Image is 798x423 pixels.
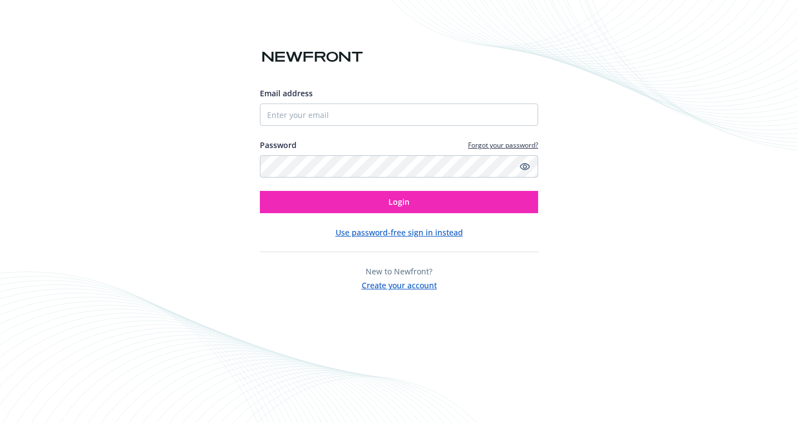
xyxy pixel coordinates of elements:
[260,155,538,178] input: Enter your password
[260,191,538,213] button: Login
[260,104,538,126] input: Enter your email
[362,277,437,291] button: Create your account
[260,139,297,151] label: Password
[260,88,313,99] span: Email address
[260,47,365,67] img: Newfront logo
[468,140,538,150] a: Forgot your password?
[336,227,463,238] button: Use password-free sign in instead
[388,196,410,207] span: Login
[518,160,531,173] a: Show password
[366,266,432,277] span: New to Newfront?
